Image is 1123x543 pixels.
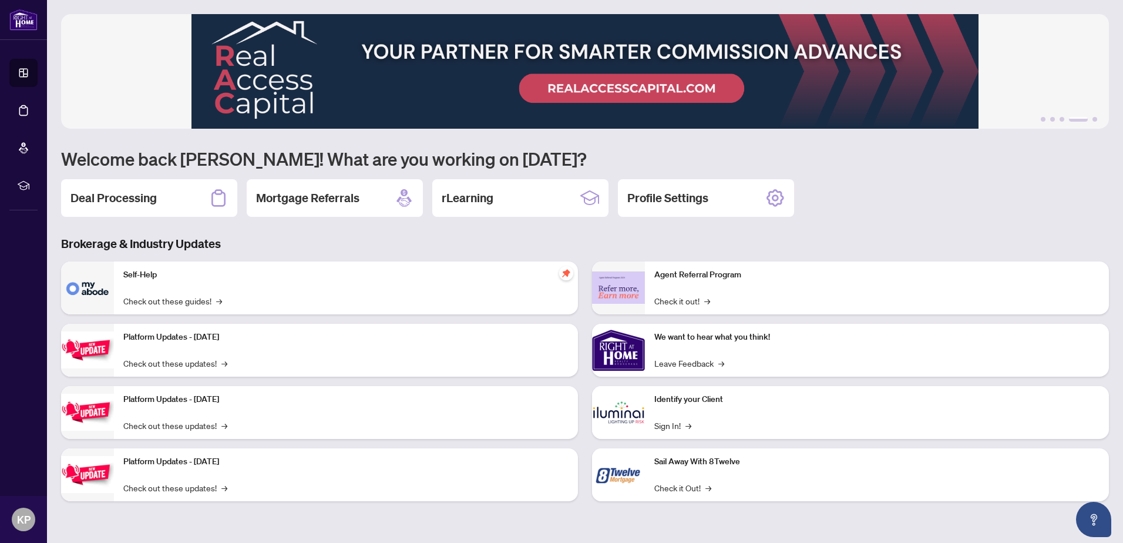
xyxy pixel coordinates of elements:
img: Identify your Client [592,386,645,439]
p: Platform Updates - [DATE] [123,331,569,344]
span: → [718,357,724,370]
h2: Deal Processing [70,190,157,206]
span: → [704,294,710,307]
span: → [221,357,227,370]
button: 3 [1060,117,1064,122]
span: pushpin [559,266,573,280]
h1: Welcome back [PERSON_NAME]! What are you working on [DATE]? [61,148,1109,170]
button: 2 [1050,117,1055,122]
a: Check it Out!→ [654,481,711,494]
p: Sail Away With 8Twelve [654,455,1100,468]
span: → [221,419,227,432]
h3: Brokerage & Industry Updates [61,236,1109,252]
a: Check out these updates!→ [123,357,227,370]
img: Slide 3 [61,14,1109,129]
img: logo [9,9,38,31]
img: Agent Referral Program [592,271,645,304]
p: We want to hear what you think! [654,331,1100,344]
img: We want to hear what you think! [592,324,645,377]
img: Platform Updates - June 23, 2025 [61,456,114,493]
img: Platform Updates - July 8, 2025 [61,394,114,431]
button: Open asap [1076,502,1111,537]
p: Identify your Client [654,393,1100,406]
h2: Profile Settings [627,190,708,206]
span: → [705,481,711,494]
button: 5 [1092,117,1097,122]
img: Sail Away With 8Twelve [592,448,645,501]
span: KP [17,511,31,528]
a: Check out these updates!→ [123,419,227,432]
p: Agent Referral Program [654,269,1100,281]
a: Sign In!→ [654,419,691,432]
a: Check out these updates!→ [123,481,227,494]
img: Platform Updates - July 21, 2025 [61,331,114,368]
img: Self-Help [61,262,114,314]
p: Platform Updates - [DATE] [123,393,569,406]
p: Platform Updates - [DATE] [123,455,569,468]
h2: Mortgage Referrals [256,190,359,206]
button: 1 [1041,117,1045,122]
span: → [221,481,227,494]
a: Check it out!→ [654,294,710,307]
a: Leave Feedback→ [654,357,724,370]
span: → [216,294,222,307]
button: 4 [1069,117,1088,122]
a: Check out these guides!→ [123,294,222,307]
p: Self-Help [123,269,569,281]
h2: rLearning [442,190,493,206]
span: → [685,419,691,432]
